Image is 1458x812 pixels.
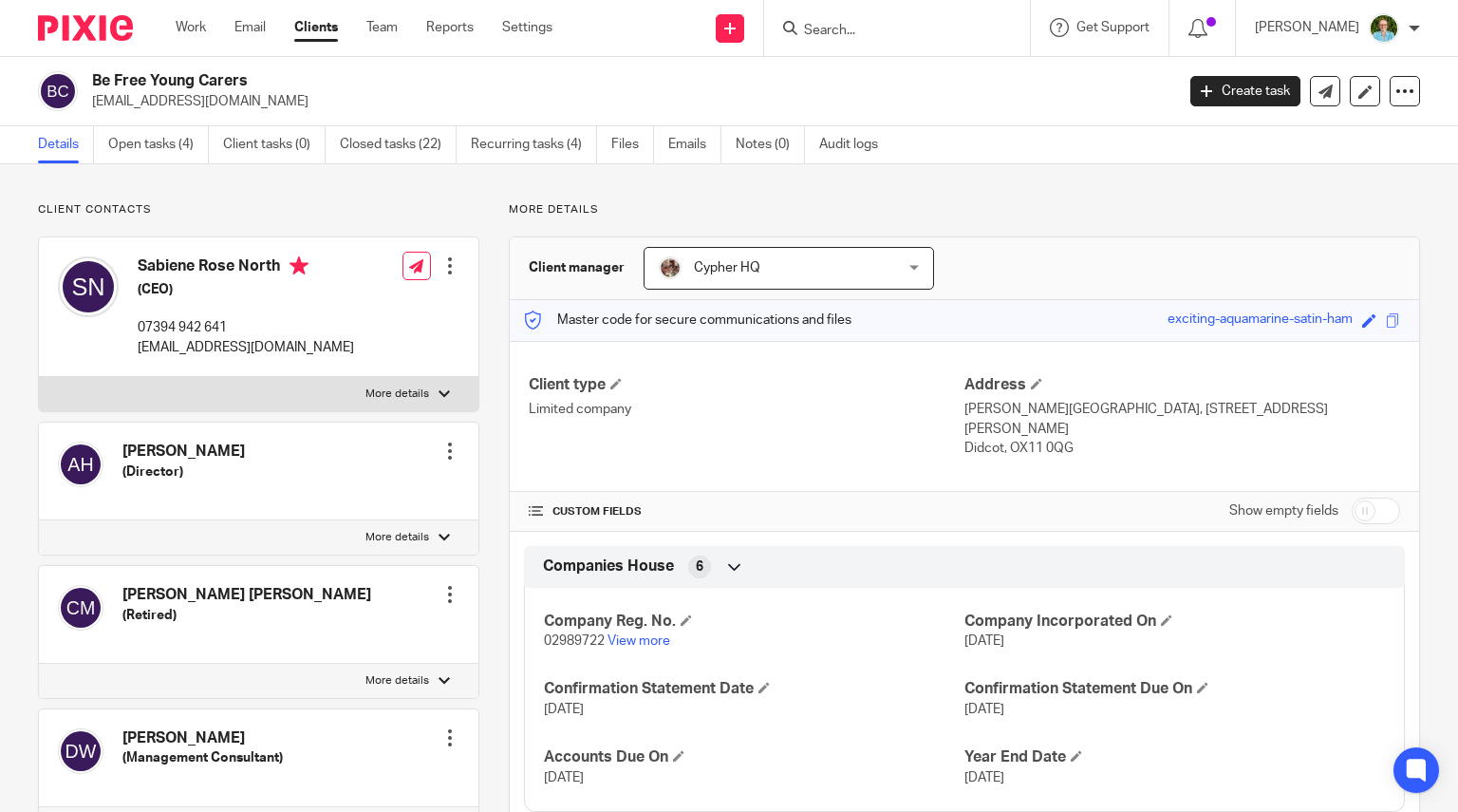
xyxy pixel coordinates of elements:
h5: (CEO) [138,280,354,299]
p: 07394 942 641 [138,318,354,337]
h4: Client type [529,375,964,395]
p: [EMAIL_ADDRESS][DOMAIN_NAME] [138,338,354,357]
a: Details [38,126,94,163]
p: More details [365,530,429,545]
h3: Client manager [529,258,625,277]
span: Cypher HQ [694,261,760,274]
h4: Confirmation Statement Date [544,679,964,699]
p: [PERSON_NAME] [1255,18,1359,37]
span: [DATE] [964,771,1004,784]
img: svg%3E [58,728,103,774]
a: Reports [426,18,474,37]
a: Clients [294,18,338,37]
img: svg%3E [58,256,119,317]
p: Didcot, OX11 0QG [964,439,1400,458]
input: Search [802,23,973,40]
span: [DATE] [544,771,584,784]
h4: Address [964,375,1400,395]
p: [PERSON_NAME][GEOGRAPHIC_DATA], [STREET_ADDRESS][PERSON_NAME] [964,400,1400,439]
p: Client contacts [38,202,479,217]
h5: (Management Consultant) [122,748,283,767]
a: Files [611,126,654,163]
h4: Year End Date [964,747,1385,767]
label: Show empty fields [1229,501,1338,520]
i: Primary [290,256,308,275]
span: 02989722 [544,634,605,648]
a: Work [176,18,206,37]
p: More details [365,673,429,689]
img: A9EA1D9F-5CC4-4D49-85F1-B1749FAF3577.jpeg [659,256,682,279]
h4: Accounts Due On [544,747,964,767]
a: Settings [502,18,552,37]
span: [DATE] [964,703,1004,716]
img: svg%3E [58,442,103,487]
h5: (Retired) [122,606,371,625]
div: exciting-aquamarine-satin-ham [1168,310,1353,331]
h5: (Director) [122,463,245,482]
img: svg%3E [38,71,78,111]
h4: [PERSON_NAME] [122,728,283,748]
span: Get Support [1076,21,1150,34]
a: Emails [668,126,721,163]
a: View more [607,634,670,648]
h4: Sabiene Rose North [138,256,354,280]
h4: [PERSON_NAME] [122,442,245,462]
img: U9kDOIcY.jpeg [1369,13,1399,44]
h4: CUSTOM FIELDS [529,504,964,519]
span: [DATE] [544,703,584,716]
img: svg%3E [58,585,103,631]
p: Limited company [529,400,964,419]
h2: Be Free Young Carers [92,71,948,91]
span: 6 [696,557,703,576]
a: Email [234,18,266,37]
h4: Confirmation Statement Due On [964,679,1385,699]
a: Open tasks (4) [108,126,209,163]
a: Create task [1190,76,1300,106]
h4: Company Reg. No. [544,612,964,632]
p: More details [365,387,429,402]
p: Master code for secure communications and files [524,311,851,330]
h4: [PERSON_NAME] [PERSON_NAME] [122,585,371,605]
span: [DATE] [964,634,1004,648]
p: [EMAIL_ADDRESS][DOMAIN_NAME] [92,92,1162,111]
a: Audit logs [819,126,892,163]
a: Closed tasks (22) [340,126,457,163]
a: Notes (0) [736,126,805,163]
span: Companies House [543,557,674,576]
a: Recurring tasks (4) [471,126,597,163]
p: More details [509,202,1420,217]
a: Client tasks (0) [223,126,326,163]
a: Team [366,18,398,37]
img: Pixie [38,15,133,41]
h4: Company Incorporated On [964,612,1385,632]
